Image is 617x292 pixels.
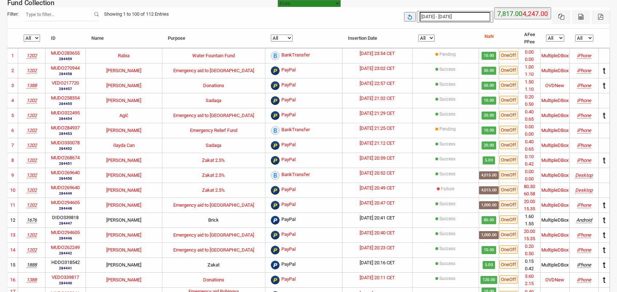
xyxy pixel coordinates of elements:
[483,261,495,269] span: 5.00
[7,242,18,257] td: 14
[281,96,296,105] span: PayPal
[52,221,79,226] small: 284447
[545,276,564,284] div: OVDNew
[7,257,18,272] td: 15
[541,112,569,119] div: MultipleDBox
[51,56,80,62] small: 284459
[360,125,395,132] label: [DATE] 21:25 CET
[7,63,18,78] td: 2
[281,141,296,150] span: PayPal
[27,157,37,163] i: Musaid e.V.
[541,52,569,59] div: MultipleDBox
[7,213,18,227] td: 12
[360,244,395,252] label: [DATE] 20:23 CET
[51,154,80,161] label: MUDO268674
[51,184,80,191] label: MUDO269640
[577,143,591,148] i: Mozilla/5.0 (iPhone; CPU iPhone OS 18_5 like Mac OS X) AppleWebKit/605.1.15 (KHTML, like Gecko) V...
[603,66,606,76] span: t
[52,280,79,286] small: 284440
[499,66,518,74] span: OneOff
[162,108,265,123] td: Emergency aid to [GEOGRAPHIC_DATA]
[51,131,80,136] small: 284453
[51,139,80,147] label: MUDO330078
[7,198,18,213] td: 11
[541,172,569,179] div: MultipleDBox
[519,280,540,287] li: 2.15
[360,65,395,72] label: [DATE] 23:02 CET
[483,156,495,164] span: 5.00
[162,168,265,183] td: Zakat 2.5%
[360,50,395,57] label: [DATE] 23:54 CET
[541,261,569,269] div: MultipleDBox
[86,257,162,272] td: [PERSON_NAME]
[52,79,79,87] label: VEDO217720
[360,95,395,102] label: [DATE] 21:32 CET
[281,111,296,120] span: PayPal
[281,261,296,269] span: PayPal
[7,48,18,63] td: 1
[360,199,395,207] label: [DATE] 20:47 CET
[603,155,606,166] span: t
[541,217,569,224] div: MultipleDBox
[603,275,606,285] span: t
[343,29,413,48] th: Insertion Date
[541,246,569,254] div: MultipleDBox
[482,216,496,224] span: 80.00
[480,276,497,284] span: 120.00
[281,216,296,225] span: PayPal
[281,126,310,135] span: BankTransfer
[552,10,570,24] button: Excel
[519,220,540,227] li: 1.55
[281,276,296,284] span: PayPal
[51,244,80,251] label: MUDO262249
[603,260,606,270] span: t
[524,31,535,38] li: AFee
[7,153,18,168] td: 8
[27,53,37,58] i: Musaid e.V.
[86,242,162,257] td: [PERSON_NAME]
[482,112,496,120] span: 20.00
[603,110,606,121] span: t
[27,68,37,73] i: Musaid e.V.
[482,246,496,254] span: 10.00
[479,231,499,239] span: 1,000.00
[51,235,80,241] small: 284446
[27,187,37,193] i: Musaid e.V.
[577,202,591,208] i: Mozilla/5.0 (iPhone; CPU iPhone OS 18_5 like Mac OS X) AppleWebKit/605.1.15 (KHTML, like Gecko) V...
[51,146,80,151] small: 284452
[519,153,540,160] li: 0.10
[51,169,80,176] label: MUDO269640
[27,113,37,118] i: Musaid e.V.
[482,52,496,60] span: 10.00
[494,7,551,19] button: 7,817.00 4,247.00
[499,126,518,134] span: OneOff
[281,156,296,165] span: PayPal
[7,227,18,242] td: 13
[519,86,540,93] li: 1.10
[51,50,80,57] label: MUDO283655
[541,67,569,74] div: MultipleDBox
[162,198,265,213] td: Emergency aid to [GEOGRAPHIC_DATA]
[27,262,37,268] i: HDD Charity
[51,206,80,211] small: 284448
[7,93,18,108] td: 4
[479,171,499,179] span: 4,015.00
[575,172,593,178] i: Mozilla/5.0 (Macintosh; Intel Mac OS X 10_15_7) AppleWebKit/605.1.15 (KHTML, like Gecko) Version/...
[86,63,162,78] td: [PERSON_NAME]
[499,245,518,254] span: OneOff
[281,51,310,60] span: BankTransfer
[577,68,591,73] i: Mozilla/5.0 (iPhone; CPU iPhone OS 18_5 like Mac OS X) AppleWebKit/605.1.15 (KHTML, like Gecko) V...
[497,9,522,19] label: 7,817.00
[27,143,37,148] i: Musaid e.V.
[603,81,606,91] span: t
[162,93,265,108] td: Sadaqa
[360,229,395,237] label: [DATE] 20:40 CET
[360,80,395,87] label: [DATE] 22:57 CET
[51,259,80,266] label: HDDO318542
[519,131,540,138] li: 0.00
[7,272,18,287] td: 16
[51,265,80,271] small: 284441
[577,98,591,103] i: Mozilla/5.0 (iPhone; CPU iPhone OS 18_5 like Mac OS X) AppleWebKit/605.1.15 (KHTML, like Gecko) V...
[86,198,162,213] td: [PERSON_NAME]
[519,108,540,116] li: 0.40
